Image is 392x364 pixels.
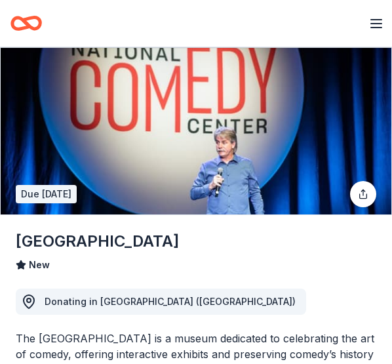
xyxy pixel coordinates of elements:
a: Home [10,8,42,39]
span: New [29,257,50,273]
img: Image for National Comedy Center [1,48,391,214]
h1: [GEOGRAPHIC_DATA] [16,231,179,252]
div: Due [DATE] [16,185,77,203]
span: Donating in [GEOGRAPHIC_DATA] ([GEOGRAPHIC_DATA]) [45,296,296,307]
